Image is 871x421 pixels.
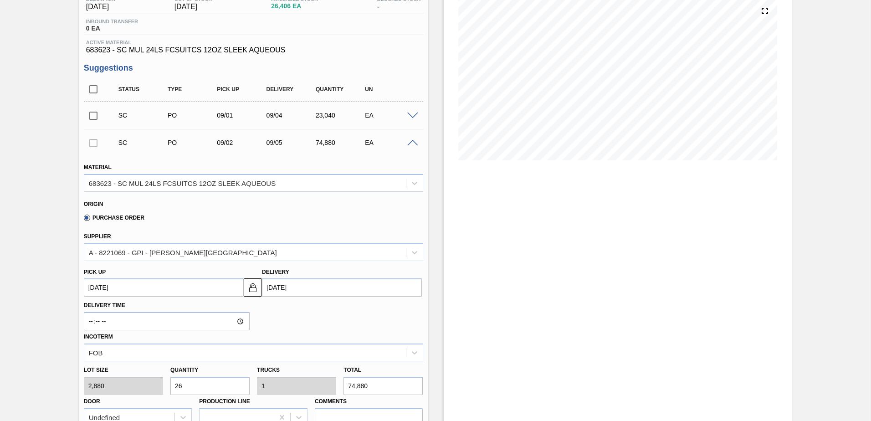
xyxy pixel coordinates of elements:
[264,86,319,92] div: Delivery
[264,112,319,119] div: 09/04/2025
[313,112,369,119] div: 23,040
[271,3,318,10] span: 26,406 EA
[89,248,277,256] div: A - 8221069 - GPI - [PERSON_NAME][GEOGRAPHIC_DATA]
[215,139,270,146] div: 09/02/2025
[174,3,212,11] span: [DATE]
[84,364,163,377] label: Lot size
[84,233,111,240] label: Supplier
[262,269,289,275] label: Delivery
[86,25,138,32] span: 0 EA
[86,3,115,11] span: [DATE]
[86,19,138,24] span: Inbound Transfer
[315,395,423,408] label: Comments
[84,63,423,73] h3: Suggestions
[170,367,198,373] label: Quantity
[165,112,220,119] div: Purchase order
[86,46,421,54] span: 683623 - SC MUL 24LS FCSUITCS 12OZ SLEEK AQUEOUS
[257,367,280,373] label: Trucks
[313,86,369,92] div: Quantity
[84,164,112,170] label: Material
[84,215,144,221] label: Purchase Order
[116,139,171,146] div: Suggestion Created
[84,299,250,312] label: Delivery Time
[84,278,244,297] input: mm/dd/yyyy
[262,278,422,297] input: mm/dd/yyyy
[165,139,220,146] div: Purchase order
[86,40,421,45] span: Active Material
[313,139,369,146] div: 74,880
[215,112,270,119] div: 09/01/2025
[343,367,361,373] label: Total
[244,278,262,297] button: locked
[247,282,258,293] img: locked
[84,334,113,340] label: Incoterm
[89,349,103,356] div: FOB
[215,86,270,92] div: Pick up
[165,86,220,92] div: Type
[264,139,319,146] div: 09/05/2025
[116,112,171,119] div: Suggestion Created
[84,201,103,207] label: Origin
[363,112,418,119] div: EA
[89,179,276,187] div: 683623 - SC MUL 24LS FCSUITCS 12OZ SLEEK AQUEOUS
[363,139,418,146] div: EA
[89,413,120,421] div: Undefined
[84,398,100,405] label: Door
[84,269,106,275] label: Pick up
[363,86,418,92] div: UN
[199,398,250,405] label: Production Line
[116,86,171,92] div: Status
